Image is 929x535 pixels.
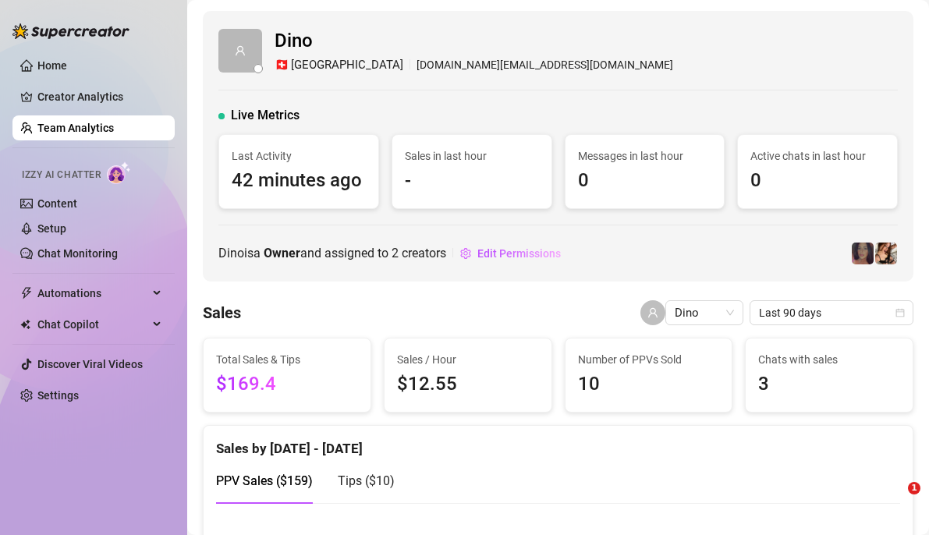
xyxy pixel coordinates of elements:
[107,161,131,184] img: AI Chatter
[578,370,720,399] span: 10
[37,84,162,109] a: Creator Analytics
[338,473,395,488] span: Tips ( $10 )
[460,248,471,259] span: setting
[216,351,358,368] span: Total Sales & Tips
[578,351,720,368] span: Number of PPVs Sold
[37,281,148,306] span: Automations
[895,308,905,317] span: calendar
[37,389,79,402] a: Settings
[750,147,885,165] span: Active chats in last hour
[37,122,114,134] a: Team Analytics
[750,166,885,196] span: 0
[37,197,77,210] a: Content
[37,222,66,235] a: Setup
[647,307,658,318] span: user
[758,370,900,399] span: 3
[20,287,33,299] span: thunderbolt
[477,247,561,260] span: Edit Permissions
[397,351,539,368] span: Sales / Hour
[675,301,734,324] span: Dino
[459,241,562,266] button: Edit Permissions
[264,246,300,260] b: Owner
[405,147,539,165] span: Sales in last hour
[216,473,313,488] span: PPV Sales ( $159 )
[876,482,913,519] iframe: Intercom live chat
[216,370,358,399] span: $169.4
[232,166,366,196] span: 42 minutes ago
[908,482,920,494] span: 1
[235,45,246,56] span: user
[37,312,148,337] span: Chat Copilot
[37,358,143,370] a: Discover Viral Videos
[22,168,101,182] span: Izzy AI Chatter
[232,147,366,165] span: Last Activity
[759,301,904,324] span: Last 90 days
[216,426,900,459] div: Sales by [DATE] - [DATE]
[20,319,30,330] img: Chat Copilot
[275,27,673,56] span: Dino
[852,243,874,264] img: Leylamour
[37,59,67,72] a: Home
[578,166,712,196] span: 0
[231,106,300,125] span: Live Metrics
[203,302,241,324] h4: Sales
[291,56,403,75] span: [GEOGRAPHIC_DATA]
[275,56,673,75] div: [DOMAIN_NAME][EMAIL_ADDRESS][DOMAIN_NAME]
[275,56,289,75] span: 🇨🇭
[578,147,712,165] span: Messages in last hour
[218,243,446,263] span: Dino is a and assigned to creators
[397,370,539,399] span: $12.55
[758,351,900,368] span: Chats with sales
[12,23,129,39] img: logo-BBDzfeDw.svg
[875,243,897,264] img: Vaniibabee
[392,246,399,260] span: 2
[405,166,539,196] span: -
[37,247,118,260] a: Chat Monitoring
